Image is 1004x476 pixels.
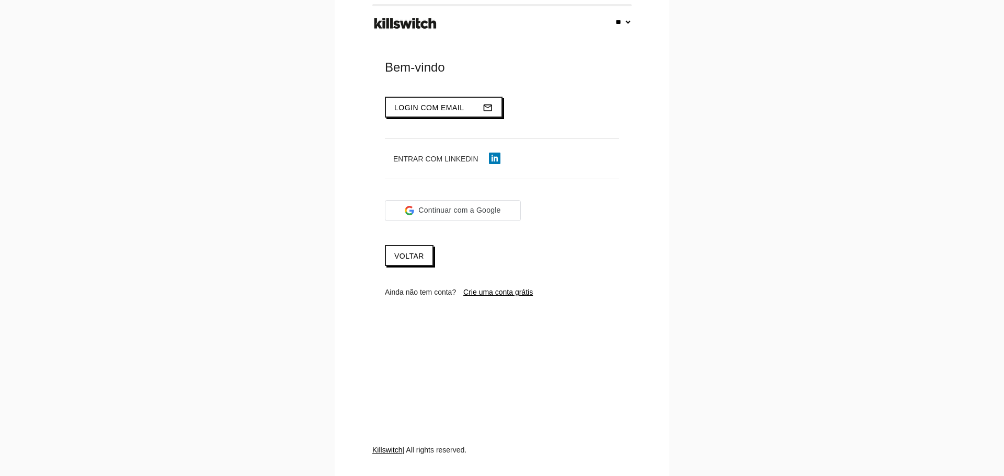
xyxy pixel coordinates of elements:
[385,97,503,118] button: Login com emailmail_outline
[372,445,632,476] div: | All rights reserved.
[385,149,509,168] button: Entrar com LinkedIn
[489,153,500,164] img: linkedin-icon.png
[372,14,439,33] img: ks-logo-black-footer.png
[483,98,493,118] i: mail_outline
[394,103,464,112] span: Login com email
[385,200,521,221] div: Continuar com a Google
[385,59,619,76] div: Bem-vindo
[372,446,403,454] a: Killswitch
[385,288,456,296] span: Ainda não tem conta?
[393,155,478,163] span: Entrar com LinkedIn
[463,288,533,296] a: Crie uma conta grátis
[385,245,433,266] a: Voltar
[418,205,500,216] span: Continuar com a Google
